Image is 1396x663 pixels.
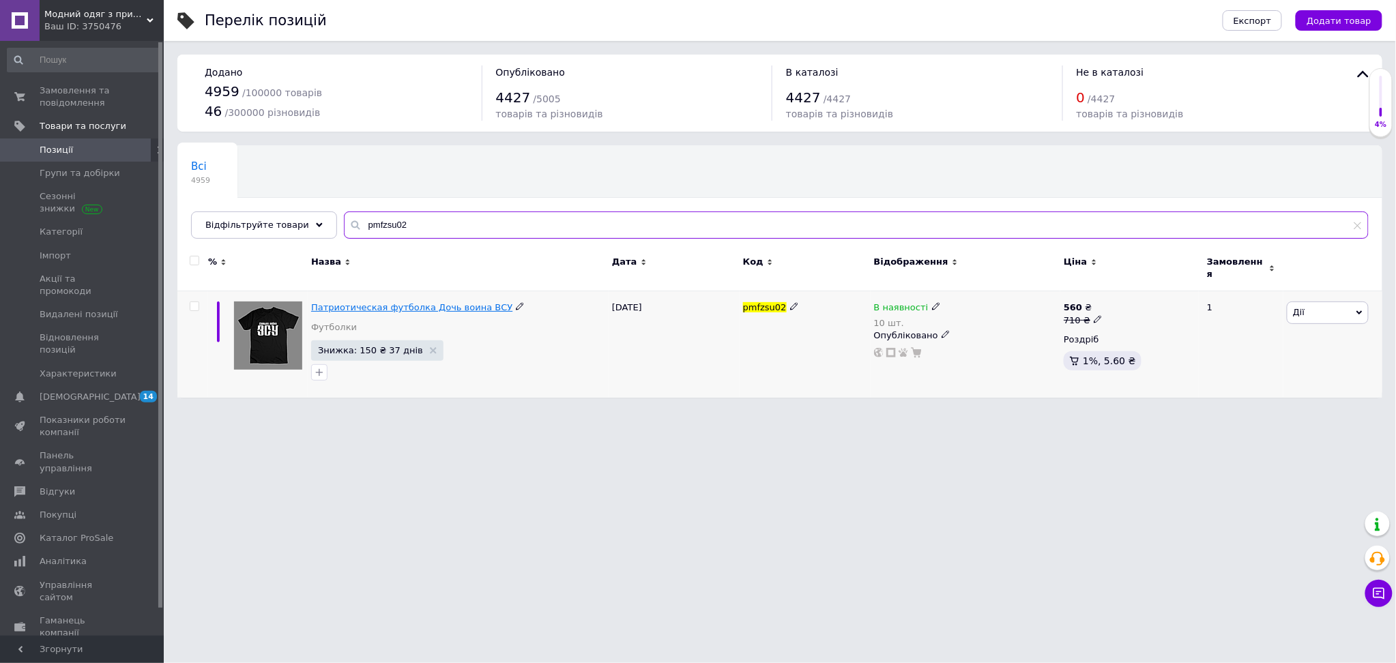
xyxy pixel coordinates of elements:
span: Товари та послуги [40,120,126,132]
span: Дії [1293,307,1305,317]
span: Замовлення [1207,256,1266,280]
div: [DATE] [609,291,740,398]
span: / 5005 [534,93,561,104]
img: Патриотическая футболка Дочь воина ВСУ [234,301,302,370]
span: Знижка: 150 ₴ 37 днів [318,346,423,355]
span: Каталог ProSale [40,532,113,544]
span: Позиції [40,144,73,156]
span: Категорії [40,226,83,238]
span: Код [743,256,764,268]
span: товарів та різновидів [1077,108,1184,119]
span: 4959 [191,175,210,186]
div: 4% [1370,120,1392,130]
span: Акції та промокоди [40,273,126,297]
span: [DEMOGRAPHIC_DATA] [40,391,141,403]
span: / 100000 товарів [242,87,322,98]
span: 4959 [205,83,239,100]
span: Експорт [1234,16,1272,26]
button: Додати товар [1296,10,1382,31]
span: Відображення [874,256,948,268]
div: 10 шт. [874,318,941,328]
span: Відфільтруйте товари [205,220,309,230]
span: товарів та різновидів [496,108,603,119]
span: 46 [205,103,222,119]
span: В наявності [874,302,929,316]
span: 0 [1077,89,1086,106]
span: Не в каталозі [1077,67,1144,78]
span: Характеристики [40,368,117,380]
span: 1%, 5.60 ₴ [1083,355,1136,366]
span: / 4427 [824,93,851,104]
div: 710 ₴ [1064,314,1103,327]
span: % [208,256,217,268]
input: Пошук по назві позиції, артикулу і пошуковим запитам [344,211,1369,239]
button: Експорт [1223,10,1283,31]
span: Ціна [1064,256,1087,268]
span: Аналітика [40,555,87,568]
div: ₴ [1064,301,1103,314]
span: Сезонні знижки [40,190,126,215]
span: Назва [311,256,341,268]
span: Показники роботи компанії [40,414,126,439]
span: / 4427 [1088,93,1115,104]
span: Відновлення позицій [40,331,126,356]
div: Ваш ID: 3750476 [44,20,164,33]
div: Роздріб [1064,334,1195,346]
span: Додано [205,67,242,78]
input: Пошук [7,48,161,72]
span: 14 [140,391,157,402]
span: Відгуки [40,486,75,498]
span: Додати товар [1307,16,1371,26]
div: 1 [1199,291,1283,398]
span: Замовлення та повідомлення [40,85,126,109]
span: Імпорт [40,250,71,262]
div: Перелік позицій [205,14,327,28]
a: Патриотическая футболка Дочь воина ВСУ [311,302,512,312]
span: Всі [191,160,207,173]
span: Дата [612,256,637,268]
span: 4427 [496,89,531,106]
span: Видалені позиції [40,308,118,321]
a: Футболки [311,321,357,334]
span: Модний одяг з принтом [44,8,147,20]
span: / 300000 різновидів [225,107,321,118]
span: Гаманець компанії [40,615,126,639]
span: Панель управління [40,450,126,474]
span: Опубліковано [496,67,566,78]
b: 560 [1064,302,1082,312]
span: Покупці [40,509,76,521]
div: Опубліковано [874,329,1058,342]
span: товарів та різновидів [786,108,893,119]
span: Управління сайтом [40,579,126,604]
span: 4427 [786,89,821,106]
button: Чат з покупцем [1365,580,1393,607]
span: pmfzsu02 [743,302,787,312]
span: В каталозі [786,67,839,78]
span: Групи та добірки [40,167,120,179]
